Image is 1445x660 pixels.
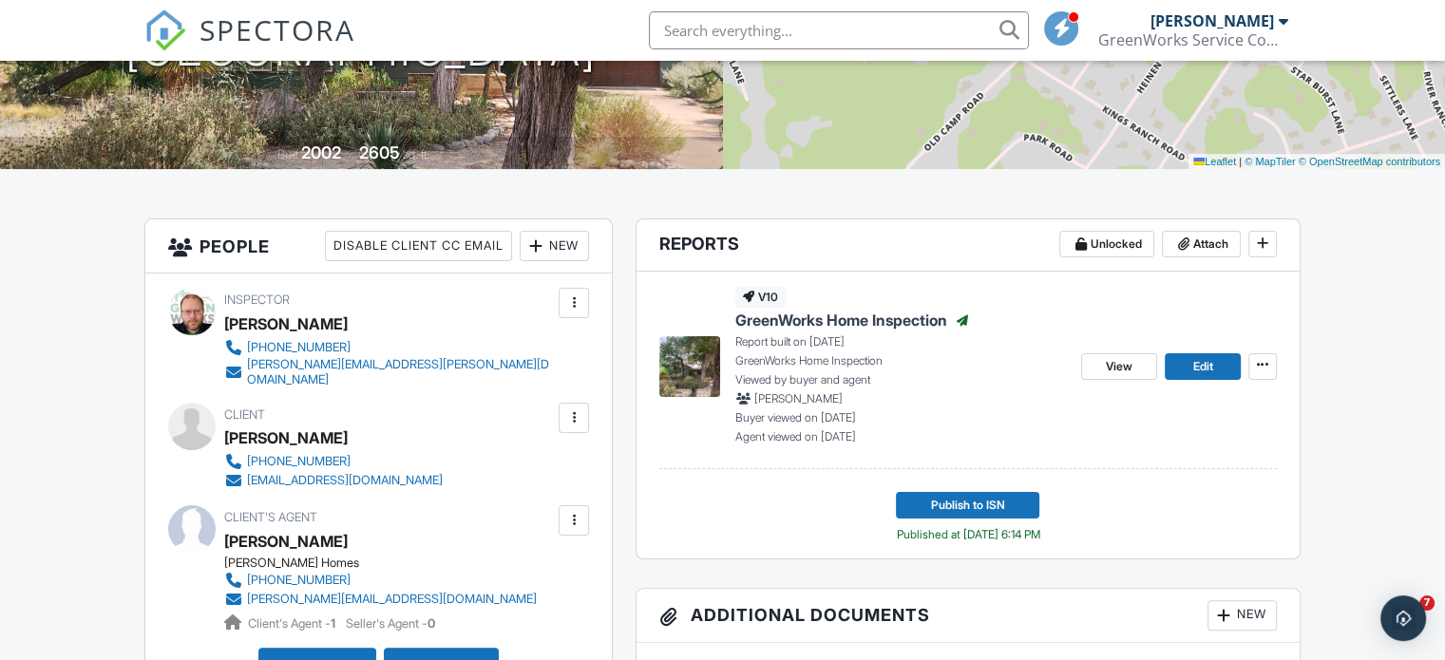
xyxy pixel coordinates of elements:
div: [PERSON_NAME] [224,310,348,338]
span: Client's Agent - [248,616,338,631]
h3: Additional Documents [637,589,1300,643]
div: 2605 [359,142,400,162]
h3: People [145,219,612,273]
span: Inspector [224,292,290,307]
div: [PHONE_NUMBER] [247,573,351,588]
div: [PERSON_NAME] [224,424,348,452]
span: Client's Agent [224,510,317,524]
a: [PHONE_NUMBER] [224,452,443,471]
div: 2002 [301,142,341,162]
span: SPECTORA [200,9,355,49]
a: © OpenStreetMap contributors [1299,156,1440,167]
a: © MapTiler [1245,156,1296,167]
div: [PERSON_NAME] Homes [224,556,552,571]
div: [PERSON_NAME] [1150,11,1274,30]
div: [PHONE_NUMBER] [247,340,351,355]
div: Open Intercom Messenger [1380,595,1426,641]
span: 7 [1419,595,1435,611]
div: [EMAIL_ADDRESS][DOMAIN_NAME] [247,473,443,488]
div: Disable Client CC Email [325,231,512,261]
div: GreenWorks Service Company [1098,30,1288,49]
span: sq. ft. [403,147,429,161]
span: Seller's Agent - [346,616,435,631]
strong: 1 [331,616,335,631]
span: Client [224,407,265,422]
a: Leaflet [1193,156,1236,167]
span: Built [277,147,298,161]
a: [PHONE_NUMBER] [224,571,537,590]
a: [EMAIL_ADDRESS][DOMAIN_NAME] [224,471,443,490]
div: [PHONE_NUMBER] [247,454,351,469]
a: [PHONE_NUMBER] [224,338,554,357]
input: Search everything... [649,11,1029,49]
div: New [1207,600,1277,631]
span: | [1239,156,1242,167]
a: [PERSON_NAME][EMAIL_ADDRESS][DOMAIN_NAME] [224,590,537,609]
div: [PERSON_NAME][EMAIL_ADDRESS][PERSON_NAME][DOMAIN_NAME] [247,357,554,387]
strong: 0 [428,616,435,631]
div: New [520,231,589,261]
div: [PERSON_NAME] [224,527,348,556]
a: [PERSON_NAME][EMAIL_ADDRESS][PERSON_NAME][DOMAIN_NAME] [224,357,554,387]
a: SPECTORA [144,26,355,66]
img: The Best Home Inspection Software - Spectora [144,9,186,51]
div: [PERSON_NAME][EMAIL_ADDRESS][DOMAIN_NAME] [247,592,537,607]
